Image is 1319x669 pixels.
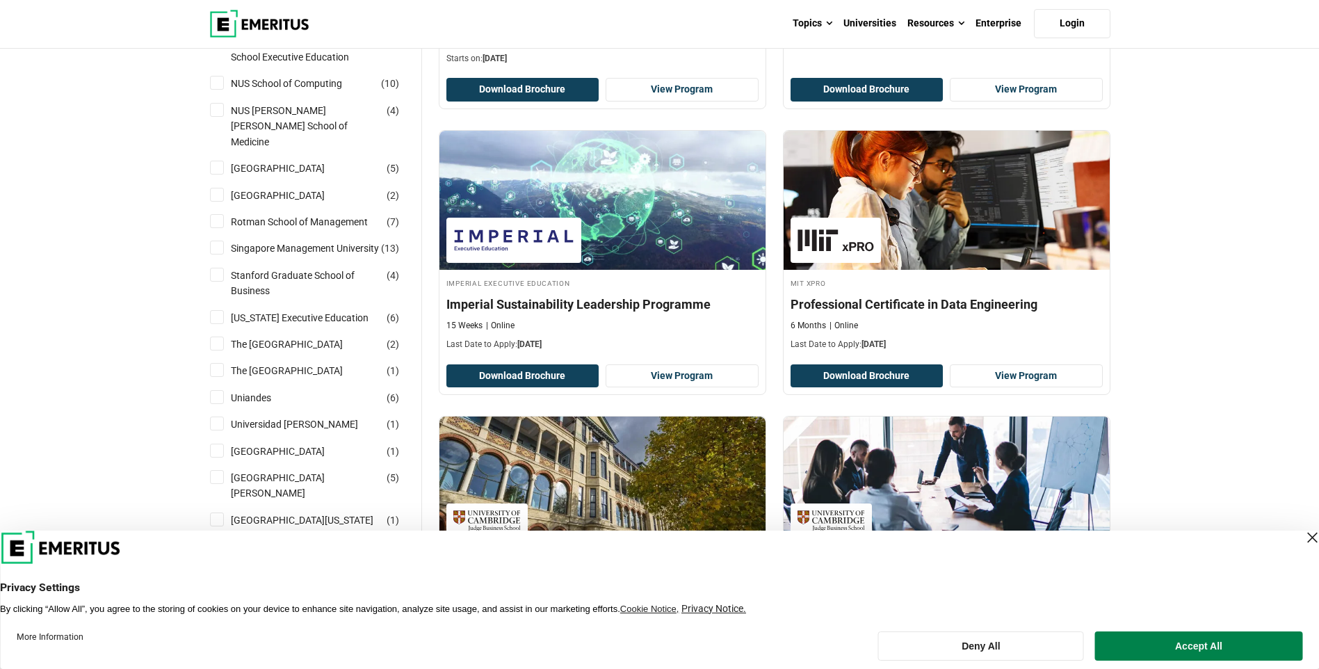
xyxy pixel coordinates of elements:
[486,320,515,332] p: Online
[791,277,1103,289] h4: MIT xPRO
[390,446,396,457] span: 1
[231,103,408,150] a: NUS [PERSON_NAME] [PERSON_NAME] School of Medicine
[950,364,1103,388] a: View Program
[798,225,874,256] img: MIT xPRO
[231,34,408,65] a: [GEOGRAPHIC_DATA] Business School Executive Education
[606,364,759,388] a: View Program
[950,78,1103,102] a: View Program
[390,515,396,526] span: 1
[791,78,944,102] button: Download Brochure
[231,513,408,544] a: [GEOGRAPHIC_DATA][US_STATE] Global
[231,444,353,459] a: [GEOGRAPHIC_DATA]
[483,54,507,63] span: [DATE]
[390,339,396,350] span: 2
[231,241,407,256] a: Singapore Management University
[231,214,396,229] a: Rotman School of Management
[390,472,396,483] span: 5
[784,131,1110,270] img: Professional Certificate in Data Engineering | Online Data Science and Analytics Course
[446,78,599,102] button: Download Brochure
[784,417,1110,643] a: Leadership Course by Cambridge Judge Business School Executive Education - September 11, 2025 Cam...
[439,131,766,270] img: Imperial Sustainability Leadership Programme | Online Leadership Course
[446,320,483,332] p: 15 Weeks
[387,268,399,283] span: ( )
[791,364,944,388] button: Download Brochure
[231,337,371,352] a: The [GEOGRAPHIC_DATA]
[390,163,396,174] span: 5
[446,277,759,289] h4: Imperial Executive Education
[231,161,353,176] a: [GEOGRAPHIC_DATA]
[390,365,396,376] span: 1
[231,268,408,299] a: Stanford Graduate School of Business
[381,241,399,256] span: ( )
[390,392,396,403] span: 6
[439,417,766,661] a: Data Science and Analytics Course by Cambridge Judge Business School Executive Education - Septem...
[387,390,399,405] span: ( )
[231,188,353,203] a: [GEOGRAPHIC_DATA]
[390,419,396,430] span: 1
[606,78,759,102] a: View Program
[861,339,886,349] span: [DATE]
[830,320,858,332] p: Online
[791,320,826,332] p: 6 Months
[390,270,396,281] span: 4
[390,216,396,227] span: 7
[390,190,396,201] span: 2
[439,131,766,357] a: Leadership Course by Imperial Executive Education - September 11, 2025 Imperial Executive Educati...
[385,243,396,254] span: 13
[453,225,574,256] img: Imperial Executive Education
[231,417,386,432] a: Universidad [PERSON_NAME]
[446,296,759,313] h4: Imperial Sustainability Leadership Programme
[387,337,399,352] span: ( )
[387,103,399,118] span: ( )
[784,417,1110,556] img: Strategic Thinking for the CXO | Online Leadership Course
[387,310,399,325] span: ( )
[231,363,371,378] a: The [GEOGRAPHIC_DATA]
[387,417,399,432] span: ( )
[231,76,370,91] a: NUS School of Computing
[387,161,399,176] span: ( )
[387,363,399,378] span: ( )
[387,214,399,229] span: ( )
[390,105,396,116] span: 4
[231,470,408,501] a: [GEOGRAPHIC_DATA][PERSON_NAME]
[387,444,399,459] span: ( )
[1034,9,1110,38] a: Login
[784,131,1110,357] a: Data Science and Analytics Course by MIT xPRO - September 11, 2025 MIT xPRO MIT xPRO Professional...
[446,364,599,388] button: Download Brochure
[439,417,766,556] img: People Analytics: Transforming HR Strategy with Data Science | Online Data Science and Analytics ...
[791,296,1103,313] h4: Professional Certificate in Data Engineering
[446,53,759,65] p: Starts on:
[390,312,396,323] span: 6
[387,470,399,485] span: ( )
[791,339,1103,350] p: Last Date to Apply:
[385,78,396,89] span: 10
[446,339,759,350] p: Last Date to Apply:
[387,513,399,528] span: ( )
[798,510,865,542] img: Cambridge Judge Business School Executive Education
[381,76,399,91] span: ( )
[231,310,396,325] a: [US_STATE] Executive Education
[387,188,399,203] span: ( )
[453,510,521,542] img: Cambridge Judge Business School Executive Education
[231,390,299,405] a: Uniandes
[517,339,542,349] span: [DATE]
